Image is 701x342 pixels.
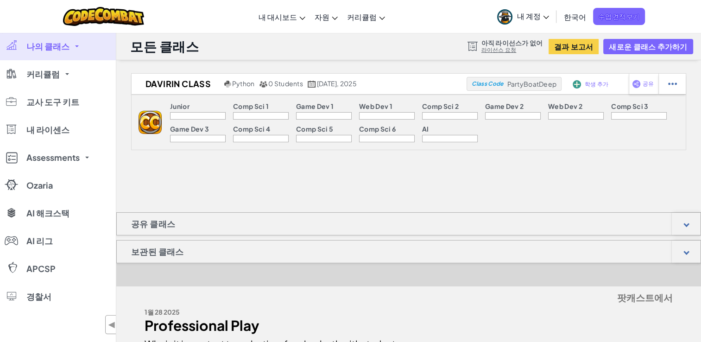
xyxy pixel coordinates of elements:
p: Comp Sci 6 [359,125,396,133]
a: 내 대시보드 [254,4,310,29]
h2: Davirin Class [132,77,222,91]
p: Comp Sci 2 [422,102,459,110]
img: IconAddStudents.svg [573,80,581,89]
a: 커리큘럼 [342,4,390,29]
span: 아직 라이선스가 없어 [481,39,543,46]
p: Comp Sci 1 [233,102,269,110]
span: 내 대시보드 [259,12,297,22]
p: Comp Sci 3 [611,102,648,110]
span: 커리큘럼 [347,12,377,22]
img: logo [139,111,162,134]
a: Davirin Class Python 0 Students [DATE], 2025 [132,77,467,91]
h1: 공유 클래스 [117,212,189,235]
span: AI 리그 [26,237,53,245]
span: 학생 추가 [585,82,608,87]
img: IconStudentEllipsis.svg [668,80,677,88]
span: 0 Students [268,79,303,88]
p: Web Dev 2 [548,102,582,110]
span: Class Code [472,81,503,87]
p: AI [422,125,429,133]
img: CodeCombat logo [63,7,144,26]
a: 라이선스 요청 [481,46,543,54]
p: Game Dev 1 [296,102,334,110]
a: 한국어 [559,4,591,29]
img: IconShare_Purple.svg [632,80,641,88]
div: Professional Play [145,319,402,332]
span: Assessments [26,153,80,162]
img: MultipleUsers.png [259,81,267,88]
span: 내 라이센스 [26,126,69,134]
span: ◀ [108,318,116,331]
span: 한국어 [564,12,586,22]
span: 커리큘럼 [26,70,60,78]
button: 결과 보고서 [549,39,599,54]
p: Game Dev 3 [170,125,209,133]
span: 교사 도구 키트 [26,98,79,106]
h5: 팟캐스트에서 [145,291,673,305]
span: 나의 클래스 [26,42,69,51]
div: 1월 28 2025 [145,305,402,319]
p: Junior [170,102,189,110]
p: Comp Sci 4 [233,125,270,133]
p: Game Dev 2 [485,102,524,110]
a: 수업 견적 보기 [593,8,645,25]
a: 자원 [310,4,342,29]
h1: 모든 클래스 [130,38,199,55]
span: AI 해크스택 [26,209,69,217]
img: python.png [224,81,231,88]
span: Python [232,79,254,88]
span: PartyBoatDeep [507,80,556,88]
span: 공유 [643,81,654,87]
img: avatar [497,9,512,25]
span: [DATE], 2025 [317,79,357,88]
span: Ozaria [26,181,53,190]
span: 자원 [315,12,329,22]
a: 내 계정 [493,2,554,31]
img: calendar.svg [308,81,316,88]
p: Comp Sci 5 [296,125,333,133]
p: Web Dev 1 [359,102,392,110]
span: 내 계정 [517,11,549,21]
button: 새로운 클래스 추가하기 [603,39,693,54]
h1: 보관된 클래스 [117,240,198,263]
